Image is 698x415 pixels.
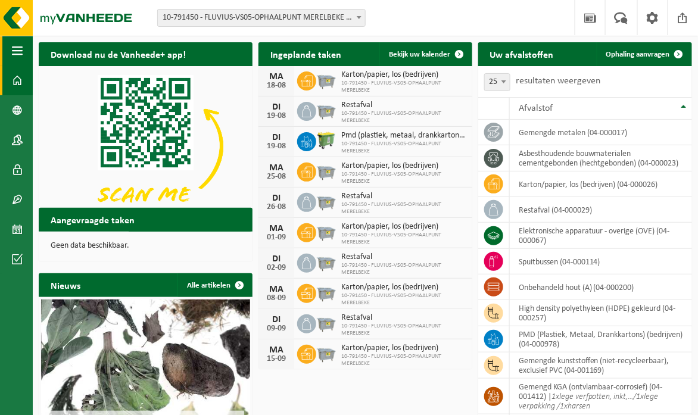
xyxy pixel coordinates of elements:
div: MA [264,72,288,82]
img: WB-2500-GAL-GY-01 [316,191,336,211]
td: PMD (Plastiek, Metaal, Drankkartons) (bedrijven) (04-000978) [510,326,692,352]
span: 10-791450 - FLUVIUS-VS05-OPHAALPUNT MERELBEKE [341,323,466,337]
div: DI [264,315,288,324]
img: Download de VHEPlus App [39,66,253,226]
span: 10-791450 - FLUVIUS-VS05-OPHAALPUNT MERELBEKE [341,141,466,155]
img: WB-2500-GAL-GY-01 [316,100,336,120]
td: gemengde metalen (04-000017) [510,120,692,145]
td: high density polyethyleen (HDPE) gekleurd (04-000257) [510,300,692,326]
td: spuitbussen (04-000114) [510,249,692,274]
span: 10-791450 - FLUVIUS-VS05-OPHAALPUNT MERELBEKE [341,353,466,367]
div: MA [264,345,288,355]
div: 26-08 [264,203,288,211]
span: 10-791450 - FLUVIUS-VS05-OPHAALPUNT MERELBEKE - MERELBEKE [157,9,366,27]
a: Alle artikelen [177,273,251,297]
label: resultaten weergeven [516,76,601,86]
span: Restafval [341,252,466,262]
a: Bekijk uw kalender [379,42,471,66]
span: Karton/papier, los (bedrijven) [341,222,466,232]
span: Restafval [341,101,466,110]
div: 25-08 [264,173,288,181]
span: 10-791450 - FLUVIUS-VS05-OPHAALPUNT MERELBEKE [341,292,466,307]
span: Karton/papier, los (bedrijven) [341,344,466,353]
span: 10-791450 - FLUVIUS-VS05-OPHAALPUNT MERELBEKE [341,171,466,185]
span: 10-791450 - FLUVIUS-VS05-OPHAALPUNT MERELBEKE - MERELBEKE [158,10,365,26]
i: 1xlege verfpotten, inkt,.../1xlege verpakking /1xharsen [519,392,659,411]
div: MA [264,285,288,294]
div: MA [264,224,288,233]
div: 02-09 [264,264,288,272]
span: Restafval [341,192,466,201]
div: DI [264,194,288,203]
img: WB-2500-GAL-GY-01 [316,282,336,302]
span: 10-791450 - FLUVIUS-VS05-OPHAALPUNT MERELBEKE [341,110,466,124]
div: 08-09 [264,294,288,302]
img: WB-2500-GAL-GY-01 [316,343,336,363]
td: gemengd KGA (ontvlambaar-corrosief) (04-001412) | [510,379,692,414]
span: 10-791450 - FLUVIUS-VS05-OPHAALPUNT MERELBEKE [341,201,466,216]
td: karton/papier, los (bedrijven) (04-000026) [510,171,692,197]
h2: Download nu de Vanheede+ app! [39,42,198,65]
p: Geen data beschikbaar. [51,242,241,250]
div: DI [264,102,288,112]
span: 10-791450 - FLUVIUS-VS05-OPHAALPUNT MERELBEKE [341,232,466,246]
h2: Aangevraagde taken [39,208,147,231]
img: WB-2500-GAL-GY-01 [316,221,336,242]
h2: Nieuws [39,273,92,297]
img: WB-0660-HPE-GN-50 [316,130,336,151]
a: Ophaling aanvragen [597,42,691,66]
td: gemengde kunststoffen (niet-recycleerbaar), exclusief PVC (04-001169) [510,352,692,379]
span: 25 [484,73,510,91]
div: 01-09 [264,233,288,242]
img: WB-2500-GAL-GY-01 [316,252,336,272]
span: Afvalstof [519,104,553,113]
td: restafval (04-000029) [510,197,692,223]
h2: Ingeplande taken [258,42,353,65]
td: elektronische apparatuur - overige (OVE) (04-000067) [510,223,692,249]
span: 10-791450 - FLUVIUS-VS05-OPHAALPUNT MERELBEKE [341,80,466,94]
div: 19-08 [264,112,288,120]
span: Bekijk uw kalender [389,51,450,58]
img: WB-2500-GAL-GY-01 [316,70,336,90]
div: 09-09 [264,324,288,333]
div: 15-09 [264,355,288,363]
img: WB-2500-GAL-GY-01 [316,313,336,333]
td: onbehandeld hout (A) (04-000200) [510,274,692,300]
div: 19-08 [264,142,288,151]
span: Karton/papier, los (bedrijven) [341,283,466,292]
div: DI [264,254,288,264]
td: asbesthoudende bouwmaterialen cementgebonden (hechtgebonden) (04-000023) [510,145,692,171]
span: 10-791450 - FLUVIUS-VS05-OPHAALPUNT MERELBEKE [341,262,466,276]
span: Restafval [341,313,466,323]
span: Ophaling aanvragen [606,51,670,58]
span: Karton/papier, los (bedrijven) [341,70,466,80]
span: Pmd (plastiek, metaal, drankkartons) (bedrijven) [341,131,466,141]
h2: Uw afvalstoffen [478,42,566,65]
span: Karton/papier, los (bedrijven) [341,161,466,171]
div: 18-08 [264,82,288,90]
span: 25 [485,74,510,91]
div: DI [264,133,288,142]
img: WB-2500-GAL-GY-01 [316,161,336,181]
div: MA [264,163,288,173]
